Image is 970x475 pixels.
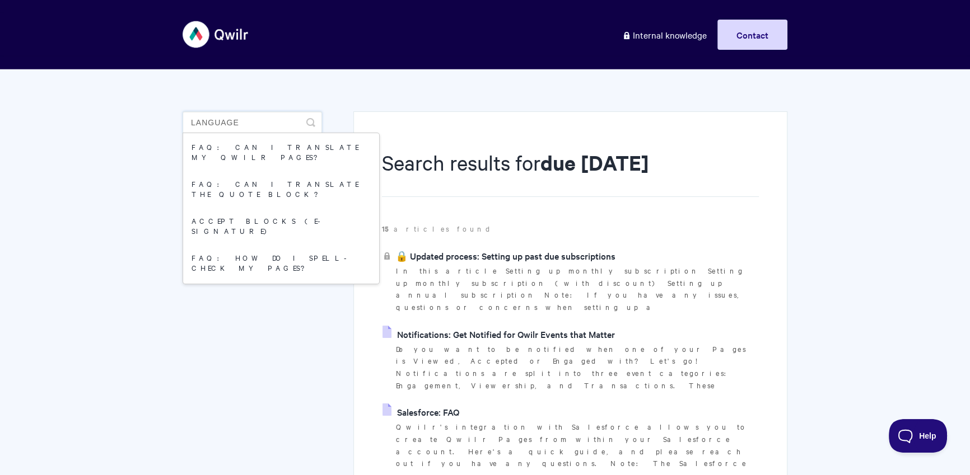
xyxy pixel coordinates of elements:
h1: Search results for [382,148,759,197]
p: Qwilr's integration with Salesforce allows you to create Qwilr Pages from within your Salesforce ... [396,421,759,469]
strong: 15 [382,223,394,234]
p: In this article Setting up monthly subscription Setting up monthly subscription (with discount) S... [396,265,759,313]
p: articles found [382,223,759,235]
strong: due [DATE] [540,149,649,176]
a: FAQ: Can I translate my Qwilr Pages? [183,133,379,170]
img: Qwilr Help Center [183,13,249,55]
a: Internal knowledge [614,20,715,50]
a: Accept Blocks (E-Signature) [183,207,379,244]
a: Notifications: Get Notified for Qwilr Events that Matter [383,326,615,342]
iframe: Toggle Customer Support [889,419,948,453]
a: Salesforce: FAQ [383,403,459,420]
a: FAQ: Can I translate the Quote Block? [183,170,379,207]
a: 🔒 Updated process: Setting up past due subscriptions [383,247,615,264]
p: Do you want to be notified when one of your Pages is Viewed, Accepted or Engaged with? Let's go! ... [396,343,759,392]
a: Contact [717,20,787,50]
input: Search [183,111,322,134]
a: FAQ: How do I spell-check my pages? [183,244,379,281]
